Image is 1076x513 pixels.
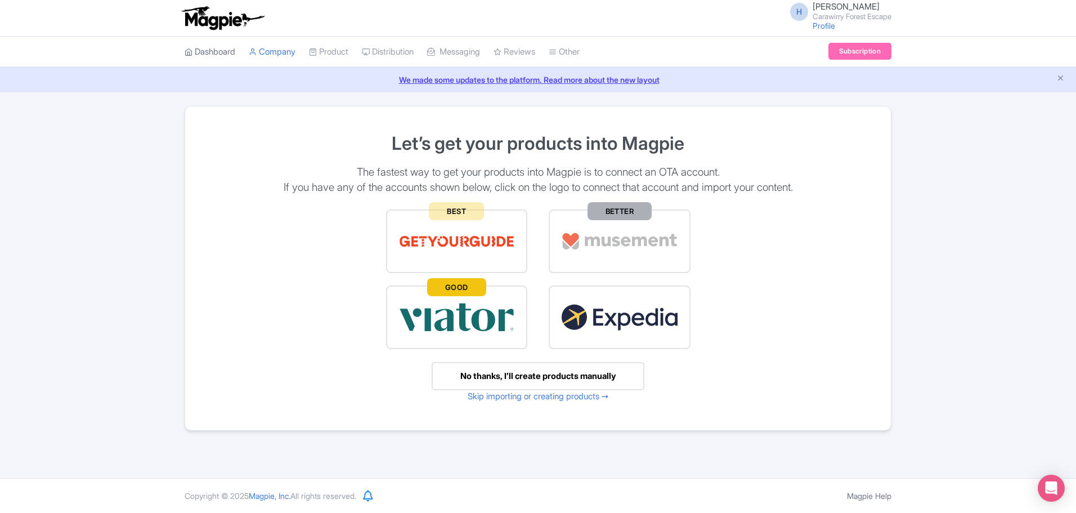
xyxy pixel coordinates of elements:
p: The fastest way to get your products into Magpie is to connect an OTA account. [199,165,877,180]
a: Messaging [427,37,480,68]
img: viator-e2bf771eb72f7a6029a5edfbb081213a.svg [398,298,515,337]
h1: Let’s get your products into Magpie [199,133,877,153]
a: Skip importing or creating products ➙ [468,391,609,402]
a: Other [549,37,580,68]
span: [PERSON_NAME] [813,1,880,12]
button: Close announcement [1056,73,1065,86]
a: No thanks, I’ll create products manually [432,362,644,391]
p: If you have any of the accounts shown below, click on the logo to connect that account and import... [199,180,877,195]
a: Company [249,37,295,68]
a: BETTER [538,206,701,277]
span: BEST [429,202,484,220]
img: get_your_guide-5a6366678479520ec94e3f9d2b9f304b.svg [398,222,515,261]
a: Distribution [362,37,414,68]
a: Product [309,37,348,68]
a: H [PERSON_NAME] Carawirry Forest Escape [783,2,891,20]
div: Copyright © 2025 All rights reserved. [178,490,363,502]
span: H [790,3,808,21]
a: Magpie Help [847,491,891,501]
a: GOOD [375,282,539,353]
span: BETTER [588,202,652,220]
span: Magpie, Inc. [249,491,290,501]
img: musement-dad6797fd076d4ac540800b229e01643.svg [561,222,678,261]
a: Profile [813,21,835,30]
img: logo-ab69f6fb50320c5b225c76a69d11143b.png [179,6,266,30]
a: Reviews [494,37,535,68]
span: GOOD [427,278,486,296]
div: Open Intercom Messenger [1038,475,1065,502]
a: Dashboard [185,37,235,68]
a: We made some updates to the platform. Read more about the new layout [7,74,1069,86]
img: expedia22-01-93867e2ff94c7cd37d965f09d456db68.svg [561,298,678,337]
a: BEST [375,206,539,277]
a: Subscription [828,43,891,60]
small: Carawirry Forest Escape [813,13,891,20]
